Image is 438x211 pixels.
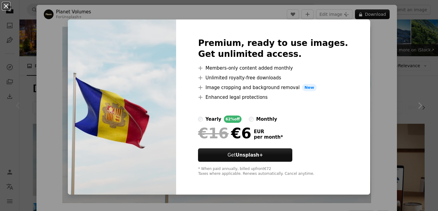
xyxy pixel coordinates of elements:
[198,94,348,101] li: Enhanced legal protections
[256,116,277,123] div: monthly
[254,129,283,134] span: EUR
[198,167,348,176] div: * When paid annually, billed upfront €72 Taxes where applicable. Renews automatically. Cancel any...
[198,74,348,81] li: Unlimited royalty-free downloads
[302,84,317,91] span: New
[198,125,251,141] div: €6
[68,19,176,195] img: premium_photo-1670689708319-c542c6c79b33
[224,116,242,123] div: 62% off
[198,125,228,141] span: €16
[198,148,292,162] button: GetUnsplash+
[198,64,348,72] li: Members-only content added monthly
[198,84,348,91] li: Image cropping and background removal
[249,117,254,122] input: monthly
[236,152,263,158] strong: Unsplash+
[205,116,221,123] div: yearly
[198,38,348,60] h2: Premium, ready to use images. Get unlimited access.
[254,134,283,140] span: per month *
[198,117,203,122] input: yearly62%off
